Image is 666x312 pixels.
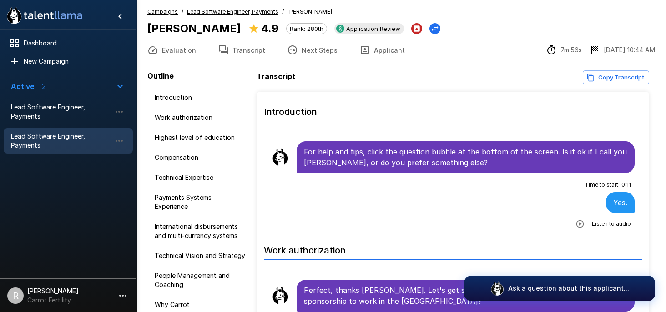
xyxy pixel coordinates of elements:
[136,37,207,63] button: Evaluation
[147,218,253,244] div: International disbursements and multi-currency systems
[604,45,655,54] p: [DATE] 10:44 AM
[147,8,178,15] u: Campaigns
[282,7,284,16] span: /
[147,149,253,166] div: Compensation
[147,109,253,126] div: Work authorization
[304,146,627,168] p: For help and tips, click the question bubble at the bottom of the screen. Is it ok if I call you ...
[155,251,246,260] span: Technical Vision and Strategy
[155,193,246,211] span: Payments Systems Experience
[155,173,246,182] span: Technical Expertise
[155,271,246,289] span: People Management and Coaching
[147,189,253,215] div: Payments Systems Experience
[411,23,422,34] button: Archive Applicant
[155,300,246,309] span: Why Carrot
[288,7,332,16] span: [PERSON_NAME]
[585,180,620,189] span: Time to start :
[147,129,253,146] div: Highest level of education
[490,281,505,296] img: logo_glasses@2x.png
[207,37,276,63] button: Transcript
[155,222,246,240] span: International disbursements and multi-currency systems
[147,22,241,35] b: [PERSON_NAME]
[147,248,253,264] div: Technical Vision and Strategy
[147,71,174,80] b: Outline
[304,285,627,307] p: Perfect, thanks [PERSON_NAME]. Let's get started. Do you now or in the future require sponsorship...
[261,22,279,35] b: 4.9
[583,70,649,84] button: Copy transcript
[429,23,440,34] button: Change Stage
[155,93,246,102] span: Introduction
[147,89,253,106] div: Introduction
[187,8,278,15] u: Lead Software Engineer, Payments
[560,45,582,54] p: 7m 56s
[276,37,348,63] button: Next Steps
[464,276,655,301] button: Ask a question about this applicant...
[613,197,627,208] p: Yes.
[592,219,631,228] span: Listen to audio
[155,113,246,122] span: Work authorization
[155,153,246,162] span: Compensation
[336,25,344,33] img: greenhouse_logo.jpeg
[343,25,404,32] span: Application Review
[546,45,582,55] div: The time between starting and completing the interview
[621,180,631,189] span: 0 : 11
[271,148,289,166] img: llama_clean.png
[147,169,253,186] div: Technical Expertise
[271,287,289,305] img: llama_clean.png
[348,37,416,63] button: Applicant
[264,236,642,260] h6: Work authorization
[334,23,404,34] div: View profile in Greenhouse
[182,7,183,16] span: /
[589,45,655,55] div: The date and time when the interview was completed
[264,97,642,121] h6: Introduction
[147,267,253,293] div: People Management and Coaching
[155,133,246,142] span: Highest level of education
[257,72,295,81] b: Transcript
[287,25,327,32] span: Rank: 280th
[508,284,629,293] p: Ask a question about this applicant...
